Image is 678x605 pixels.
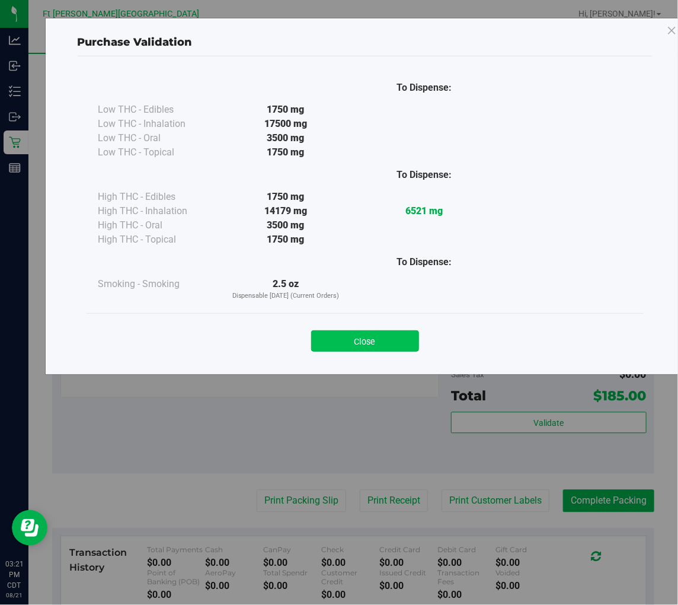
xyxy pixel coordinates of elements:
strong: 6521 mg [405,205,443,216]
div: Smoking - Smoking [98,277,217,291]
div: 17500 mg [217,117,355,131]
div: High THC - Edibles [98,190,217,204]
div: 1750 mg [217,190,355,204]
div: 1750 mg [217,233,355,247]
iframe: Resource center [12,510,47,546]
div: Low THC - Inhalation [98,117,217,131]
div: To Dispense: [355,168,493,182]
div: 1750 mg [217,103,355,117]
div: Low THC - Edibles [98,103,217,117]
p: Dispensable [DATE] (Current Orders) [217,291,355,301]
div: To Dispense: [355,81,493,95]
div: High THC - Inhalation [98,204,217,218]
div: Low THC - Oral [98,131,217,145]
div: Low THC - Topical [98,145,217,160]
div: High THC - Topical [98,233,217,247]
div: High THC - Oral [98,218,217,233]
div: 3500 mg [217,218,355,233]
span: Purchase Validation [78,36,193,49]
div: 3500 mg [217,131,355,145]
div: 2.5 oz [217,277,355,301]
div: To Dispense: [355,255,493,269]
button: Close [311,330,419,352]
div: 14179 mg [217,204,355,218]
div: 1750 mg [217,145,355,160]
